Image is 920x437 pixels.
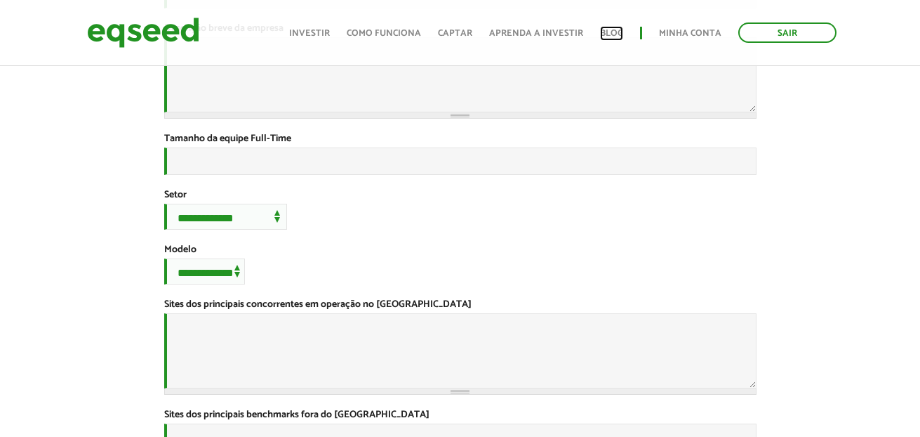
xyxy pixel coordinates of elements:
[738,22,836,43] a: Sair
[438,29,472,38] a: Captar
[347,29,421,38] a: Como funciona
[164,300,472,310] label: Sites dos principais concorrentes em operação no [GEOGRAPHIC_DATA]
[600,29,623,38] a: Blog
[87,14,199,51] img: EqSeed
[489,29,583,38] a: Aprenda a investir
[164,134,291,144] label: Tamanho da equipe Full-Time
[164,245,196,255] label: Modelo
[289,29,330,38] a: Investir
[164,410,429,420] label: Sites dos principais benchmarks fora do [GEOGRAPHIC_DATA]
[164,190,187,200] label: Setor
[659,29,721,38] a: Minha conta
